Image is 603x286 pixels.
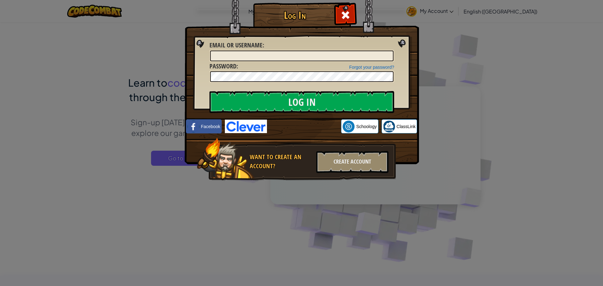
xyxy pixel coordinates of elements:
[209,62,236,70] span: Password
[209,62,238,71] label: :
[209,41,263,49] span: Email or Username
[209,91,394,113] input: Log In
[267,120,341,133] iframe: Sign in with Google Button
[255,10,335,21] h1: Log In
[209,41,264,50] label: :
[397,123,416,130] span: ClassLink
[201,123,220,130] span: Facebook
[225,120,267,133] img: clever-logo-blue.png
[349,65,394,70] a: Forgot your password?
[187,121,199,132] img: facebook_small.png
[250,153,312,170] div: Want to create an account?
[316,151,388,173] div: Create Account
[343,121,355,132] img: schoology.png
[383,121,395,132] img: classlink-logo-small.png
[356,123,377,130] span: Schoology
